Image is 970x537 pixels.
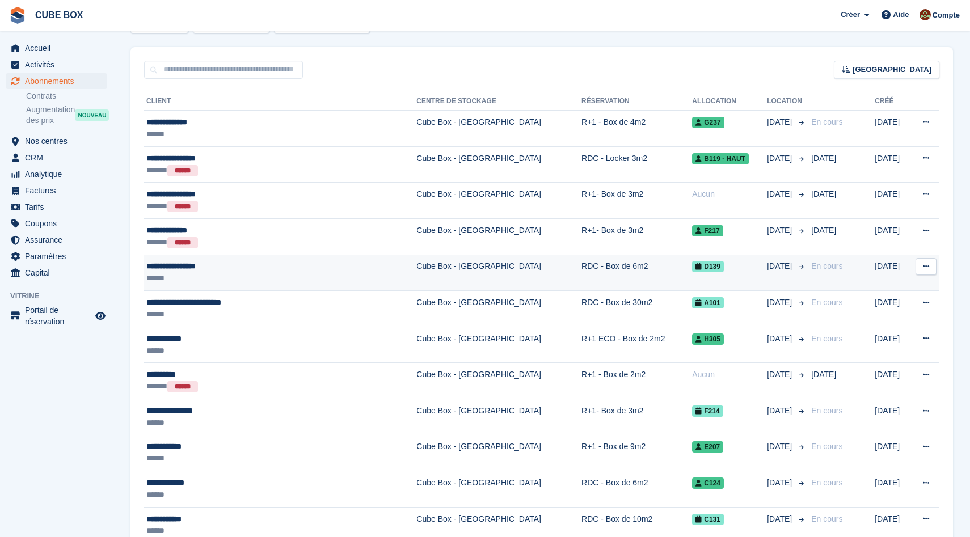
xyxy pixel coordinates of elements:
[416,92,581,111] th: Centre de stockage
[26,104,75,126] span: Augmentation des prix
[875,183,908,219] td: [DATE]
[25,166,93,182] span: Analytique
[25,183,93,198] span: Factures
[416,363,581,399] td: Cube Box - [GEOGRAPHIC_DATA]
[581,435,692,471] td: R+1 - Box de 9m2
[875,255,908,291] td: [DATE]
[767,260,794,272] span: [DATE]
[25,73,93,89] span: Abonnements
[853,64,931,75] span: [GEOGRAPHIC_DATA]
[692,441,723,453] span: E207
[692,92,767,111] th: Allocation
[9,7,26,24] img: stora-icon-8386f47178a22dfd0bd8f6a31ec36ba5ce8667c1dd55bd0f319d3a0aa187defe.svg
[25,40,93,56] span: Accueil
[416,218,581,255] td: Cube Box - [GEOGRAPHIC_DATA]
[581,183,692,219] td: R+1- Box de 3m2
[25,133,93,149] span: Nos centres
[416,183,581,219] td: Cube Box - [GEOGRAPHIC_DATA]
[6,183,107,198] a: menu
[416,327,581,363] td: Cube Box - [GEOGRAPHIC_DATA]
[692,514,724,525] span: C131
[25,215,93,231] span: Coupons
[875,399,908,435] td: [DATE]
[6,150,107,166] a: menu
[875,471,908,508] td: [DATE]
[6,73,107,89] a: menu
[811,189,836,198] span: [DATE]
[581,327,692,363] td: R+1 ECO - Box de 2m2
[10,290,113,302] span: Vitrine
[875,363,908,399] td: [DATE]
[811,514,842,523] span: En cours
[581,92,692,111] th: Réservation
[811,117,842,126] span: En cours
[875,92,908,111] th: Créé
[6,40,107,56] a: menu
[875,111,908,147] td: [DATE]
[811,298,842,307] span: En cours
[767,116,794,128] span: [DATE]
[933,10,960,21] span: Compte
[6,305,107,327] a: menu
[581,255,692,291] td: RDC - Box de 6m2
[767,405,794,417] span: [DATE]
[692,405,723,417] span: F214
[25,199,93,215] span: Tarifs
[692,261,724,272] span: D139
[692,297,724,308] span: A101
[841,9,860,20] span: Créer
[581,218,692,255] td: R+1- Box de 3m2
[920,9,931,20] img: alex soubira
[416,435,581,471] td: Cube Box - [GEOGRAPHIC_DATA]
[692,188,767,200] div: Aucun
[692,117,724,128] span: G237
[581,291,692,327] td: RDC - Box de 30m2
[25,248,93,264] span: Paramètres
[692,225,723,236] span: F217
[767,225,794,236] span: [DATE]
[6,232,107,248] a: menu
[416,291,581,327] td: Cube Box - [GEOGRAPHIC_DATA]
[94,309,107,323] a: Boutique d'aperçu
[25,150,93,166] span: CRM
[811,154,836,163] span: [DATE]
[581,111,692,147] td: R+1 - Box de 4m2
[811,478,842,487] span: En cours
[416,471,581,508] td: Cube Box - [GEOGRAPHIC_DATA]
[811,261,842,270] span: En cours
[875,327,908,363] td: [DATE]
[767,513,794,525] span: [DATE]
[811,226,836,235] span: [DATE]
[416,146,581,183] td: Cube Box - [GEOGRAPHIC_DATA]
[875,146,908,183] td: [DATE]
[811,334,842,343] span: En cours
[6,215,107,231] a: menu
[811,442,842,451] span: En cours
[767,333,794,345] span: [DATE]
[416,399,581,435] td: Cube Box - [GEOGRAPHIC_DATA]
[26,104,107,126] a: Augmentation des prix NOUVEAU
[767,153,794,164] span: [DATE]
[25,265,93,281] span: Capital
[6,199,107,215] a: menu
[6,166,107,182] a: menu
[692,153,749,164] span: B119 - Haut
[31,6,87,24] a: CUBE BOX
[875,435,908,471] td: [DATE]
[75,109,109,121] div: NOUVEAU
[875,218,908,255] td: [DATE]
[767,92,807,111] th: Location
[416,111,581,147] td: Cube Box - [GEOGRAPHIC_DATA]
[25,57,93,73] span: Activités
[692,333,724,345] span: H305
[6,248,107,264] a: menu
[811,370,836,379] span: [DATE]
[581,399,692,435] td: R+1- Box de 3m2
[581,146,692,183] td: RDC - Locker 3m2
[767,369,794,380] span: [DATE]
[144,92,416,111] th: Client
[767,477,794,489] span: [DATE]
[416,255,581,291] td: Cube Box - [GEOGRAPHIC_DATA]
[767,297,794,308] span: [DATE]
[25,305,93,327] span: Portail de réservation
